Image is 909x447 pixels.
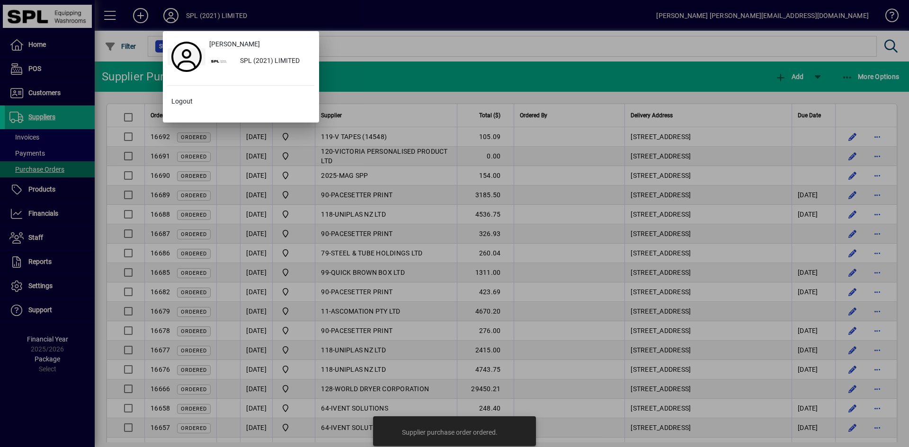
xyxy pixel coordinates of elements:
button: SPL (2021) LIMITED [205,53,314,70]
span: Logout [171,96,193,106]
button: Logout [168,93,314,110]
span: [PERSON_NAME] [209,39,260,49]
a: [PERSON_NAME] [205,36,314,53]
a: Profile [168,48,205,65]
div: SPL (2021) LIMITED [232,53,314,70]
